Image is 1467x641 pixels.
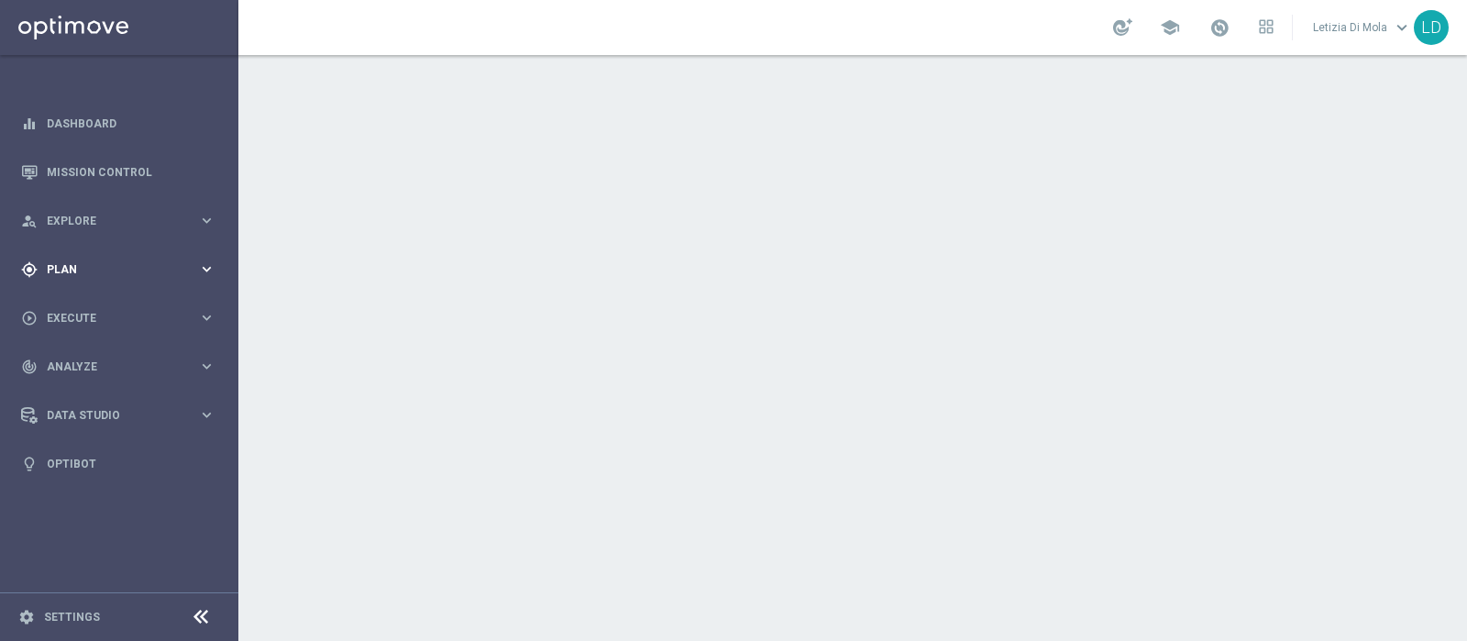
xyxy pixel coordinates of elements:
a: Dashboard [47,99,215,148]
i: keyboard_arrow_right [198,212,215,229]
a: Letizia Di Molakeyboard_arrow_down [1311,14,1414,41]
i: track_changes [21,359,38,375]
i: play_circle_outline [21,310,38,326]
div: Data Studio [21,407,198,424]
button: play_circle_outline Execute keyboard_arrow_right [20,311,216,326]
span: Explore [47,216,198,227]
span: Analyze [47,361,198,372]
i: keyboard_arrow_right [198,309,215,326]
i: keyboard_arrow_right [198,358,215,375]
a: Mission Control [47,148,215,196]
i: keyboard_arrow_right [198,406,215,424]
span: Plan [47,264,198,275]
i: gps_fixed [21,261,38,278]
i: keyboard_arrow_right [198,260,215,278]
div: LD [1414,10,1449,45]
span: Data Studio [47,410,198,421]
div: Mission Control [21,148,215,196]
button: gps_fixed Plan keyboard_arrow_right [20,262,216,277]
button: person_search Explore keyboard_arrow_right [20,214,216,228]
div: Plan [21,261,198,278]
div: Analyze [21,359,198,375]
span: Execute [47,313,198,324]
a: Optibot [47,439,215,488]
i: person_search [21,213,38,229]
button: equalizer Dashboard [20,116,216,131]
span: school [1160,17,1180,38]
a: Settings [44,612,100,623]
div: Explore [21,213,198,229]
i: settings [18,609,35,625]
i: equalizer [21,116,38,132]
div: Dashboard [21,99,215,148]
button: lightbulb Optibot [20,457,216,471]
span: keyboard_arrow_down [1392,17,1412,38]
div: Optibot [21,439,215,488]
i: lightbulb [21,456,38,472]
button: Data Studio keyboard_arrow_right [20,408,216,423]
div: Execute [21,310,198,326]
button: Mission Control [20,165,216,180]
button: track_changes Analyze keyboard_arrow_right [20,359,216,374]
